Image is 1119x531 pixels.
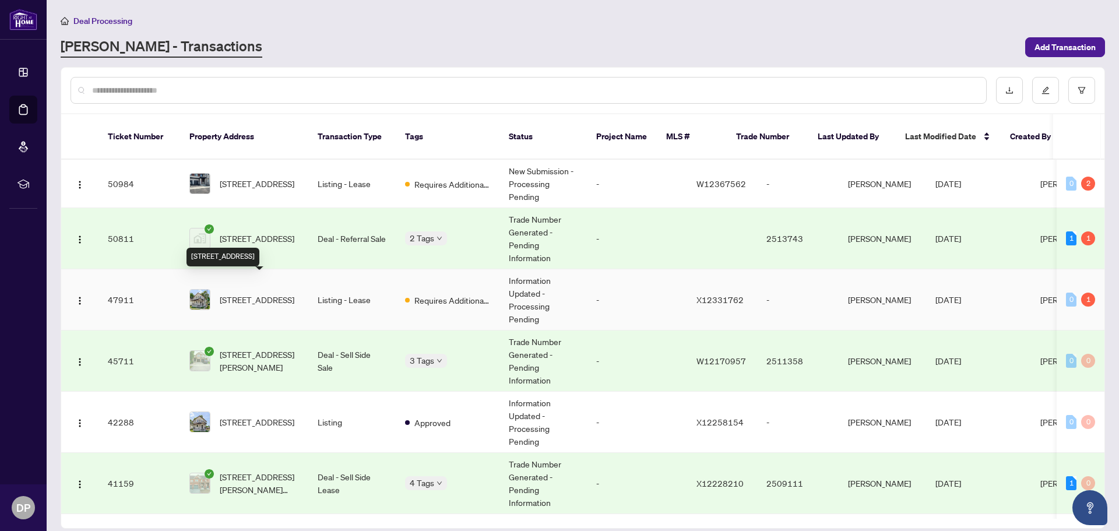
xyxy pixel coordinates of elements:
div: 0 [1066,354,1076,368]
div: [STREET_ADDRESS] [186,248,259,266]
img: logo [9,9,37,30]
span: [STREET_ADDRESS] [220,416,294,428]
td: - [587,392,687,453]
td: [PERSON_NAME] [839,208,926,269]
span: X12331762 [696,294,744,305]
button: Logo [71,413,89,431]
td: Deal - Sell Side Lease [308,453,396,514]
div: 0 [1066,177,1076,191]
th: Project Name [587,114,657,160]
span: [DATE] [935,417,961,427]
img: Logo [75,419,85,428]
span: down [437,358,442,364]
div: 0 [1066,415,1076,429]
td: - [587,160,687,208]
span: [STREET_ADDRESS][PERSON_NAME] [220,348,299,374]
button: Logo [71,474,89,493]
span: Add Transaction [1034,38,1096,57]
img: Logo [75,480,85,489]
span: [DATE] [935,356,961,366]
button: Logo [71,290,89,309]
button: edit [1032,77,1059,104]
td: - [587,269,687,330]
th: Property Address [180,114,308,160]
span: [STREET_ADDRESS] [220,232,294,245]
span: Approved [414,416,451,429]
span: [PERSON_NAME] [1040,233,1103,244]
span: DP [16,500,30,516]
img: thumbnail-img [190,351,210,371]
td: [PERSON_NAME] [839,453,926,514]
button: Logo [71,351,89,370]
span: [PERSON_NAME] [1040,417,1103,427]
span: download [1005,86,1014,94]
span: filter [1078,86,1086,94]
td: Trade Number Generated - Pending Information [499,330,587,392]
td: 41159 [98,453,180,514]
td: 45711 [98,330,180,392]
th: Ticket Number [98,114,180,160]
span: 3 Tags [410,354,434,367]
td: New Submission - Processing Pending [499,160,587,208]
div: 0 [1081,354,1095,368]
img: thumbnail-img [190,228,210,248]
td: 2513743 [757,208,839,269]
td: 47911 [98,269,180,330]
img: thumbnail-img [190,473,210,493]
img: thumbnail-img [190,290,210,310]
span: [STREET_ADDRESS] [220,177,294,190]
span: [PERSON_NAME] [1040,294,1103,305]
div: 1 [1066,231,1076,245]
span: [PERSON_NAME] [1040,478,1103,488]
span: [DATE] [935,178,961,189]
span: [DATE] [935,294,961,305]
span: check-circle [205,224,214,234]
th: Status [499,114,587,160]
span: 2 Tags [410,231,434,245]
td: [PERSON_NAME] [839,392,926,453]
td: 2511358 [757,330,839,392]
th: Created By [1001,114,1071,160]
span: Deal Processing [73,16,132,26]
td: 2509111 [757,453,839,514]
th: Tags [396,114,499,160]
td: 50811 [98,208,180,269]
span: X12258154 [696,417,744,427]
td: [PERSON_NAME] [839,160,926,208]
td: Listing [308,392,396,453]
span: 4 Tags [410,476,434,490]
td: Listing - Lease [308,269,396,330]
td: Information Updated - Processing Pending [499,392,587,453]
th: Transaction Type [308,114,396,160]
span: down [437,235,442,241]
div: 1 [1066,476,1076,490]
img: thumbnail-img [190,174,210,194]
th: Last Modified Date [896,114,1001,160]
td: [PERSON_NAME] [839,330,926,392]
span: edit [1041,86,1050,94]
span: [STREET_ADDRESS] [220,293,294,306]
td: Information Updated - Processing Pending [499,269,587,330]
span: X12228210 [696,478,744,488]
td: Trade Number Generated - Pending Information [499,453,587,514]
td: Deal - Sell Side Sale [308,330,396,392]
td: - [757,269,839,330]
td: - [587,330,687,392]
td: - [757,160,839,208]
span: [PERSON_NAME] [1040,178,1103,189]
span: [STREET_ADDRESS][PERSON_NAME][PERSON_NAME] [220,470,299,496]
div: 0 [1081,415,1095,429]
div: 2 [1081,177,1095,191]
span: check-circle [205,469,214,479]
div: 0 [1066,293,1076,307]
button: Add Transaction [1025,37,1105,57]
th: Last Updated By [808,114,896,160]
span: [DATE] [935,233,961,244]
img: Logo [75,235,85,244]
div: 1 [1081,231,1095,245]
button: Logo [71,174,89,193]
span: Requires Additional Docs [414,294,490,307]
td: Listing - Lease [308,160,396,208]
button: filter [1068,77,1095,104]
span: check-circle [205,347,214,356]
